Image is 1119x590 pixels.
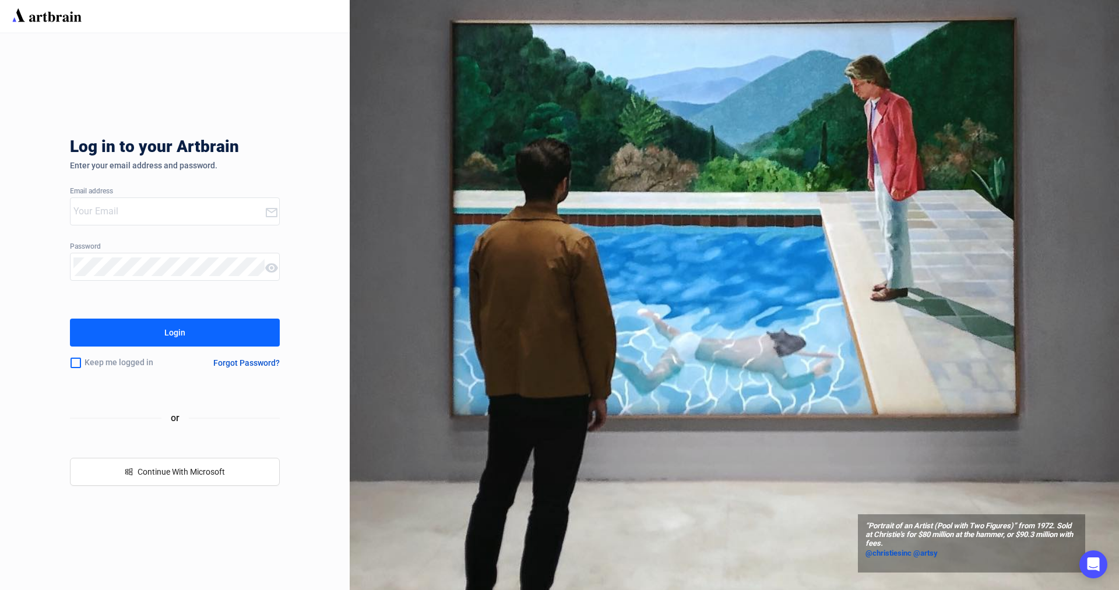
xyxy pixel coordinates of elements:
span: @christiesinc @artsy [865,549,938,557]
span: “Portrait of an Artist (Pool with Two Figures)” from 1972. Sold at Christie's for $80 million at ... [865,522,1078,548]
span: Continue With Microsoft [138,467,225,476]
button: Login [70,319,280,347]
div: Email address [70,188,280,196]
a: @christiesinc @artsy [865,547,1078,559]
div: Forgot Password? [213,358,280,368]
div: Keep me logged in [70,351,185,375]
span: windows [125,468,133,476]
input: Your Email [73,202,265,221]
div: Open Intercom Messenger [1079,550,1107,578]
div: Login [164,323,185,342]
div: Password [70,243,280,251]
button: windowsContinue With Microsoft [70,458,280,486]
span: or [161,411,189,425]
div: Enter your email address and password. [70,161,280,170]
div: Log in to your Artbrain [70,137,420,161]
